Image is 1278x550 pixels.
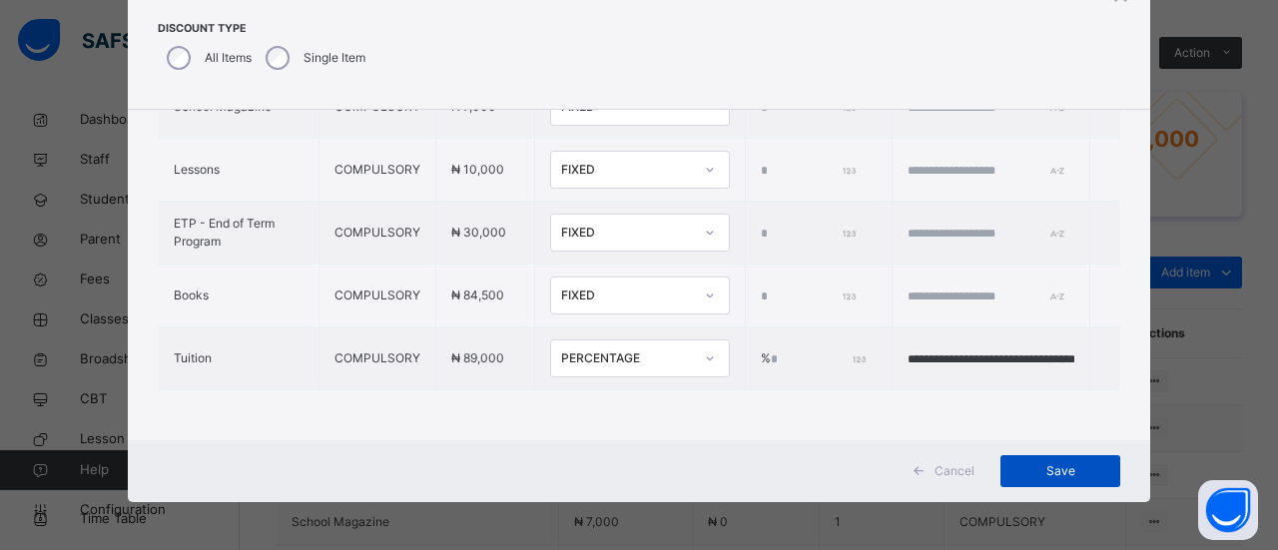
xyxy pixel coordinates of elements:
[319,139,436,202] td: COMPULSORY
[1015,462,1105,480] span: Save
[159,139,319,202] td: Lessons
[319,265,436,327] td: COMPULSORY
[451,287,504,302] span: ₦ 84,500
[159,327,319,390] td: Tuition
[159,265,319,327] td: Books
[205,49,252,67] label: All Items
[319,202,436,265] td: COMPULSORY
[319,327,436,390] td: COMPULSORY
[561,224,693,242] div: FIXED
[561,286,693,304] div: FIXED
[935,462,974,480] span: Cancel
[1198,480,1258,540] button: Open asap
[451,225,506,240] span: ₦ 30,000
[158,21,370,37] span: Discount Type
[304,49,365,67] label: Single Item
[561,349,693,367] div: PERCENTAGE
[745,327,893,390] td: %
[561,161,693,179] div: FIXED
[451,162,504,177] span: ₦ 10,000
[159,202,319,265] td: ETP - End of Term Program
[451,350,504,365] span: ₦ 89,000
